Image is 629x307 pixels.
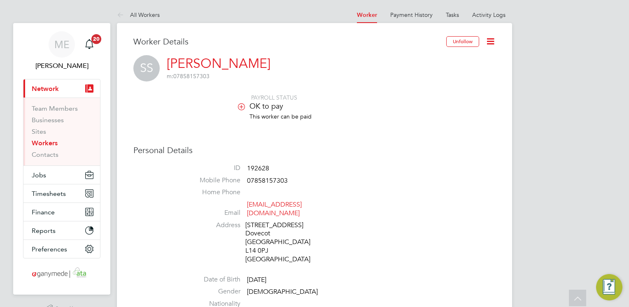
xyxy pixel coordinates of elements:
[390,11,433,19] a: Payment History
[247,200,302,217] a: [EMAIL_ADDRESS][DOMAIN_NAME]
[23,166,100,184] button: Jobs
[13,23,110,295] nav: Main navigation
[23,98,100,165] div: Network
[249,113,312,120] span: This worker can be paid
[247,276,266,284] span: [DATE]
[133,36,446,47] h3: Worker Details
[183,209,240,217] label: Email
[54,39,70,50] span: ME
[247,164,269,172] span: 192628
[183,188,240,197] label: Home Phone
[23,61,100,71] span: Mia Eckersley
[23,267,100,280] a: Go to home page
[249,101,283,111] span: OK to pay
[32,227,56,235] span: Reports
[32,116,64,124] a: Businesses
[32,171,46,179] span: Jobs
[247,288,318,296] span: [DEMOGRAPHIC_DATA]
[167,72,210,80] span: 07858157303
[167,56,270,72] a: [PERSON_NAME]
[133,55,160,81] span: SS
[91,34,101,44] span: 20
[23,31,100,71] a: ME[PERSON_NAME]
[23,184,100,202] button: Timesheets
[32,128,46,135] a: Sites
[247,177,288,185] span: 07858157303
[183,164,240,172] label: ID
[23,221,100,240] button: Reports
[32,208,55,216] span: Finance
[32,151,58,158] a: Contacts
[183,176,240,185] label: Mobile Phone
[32,139,58,147] a: Workers
[183,287,240,296] label: Gender
[133,145,496,156] h3: Personal Details
[357,12,377,19] a: Worker
[251,94,297,101] span: PAYROLL STATUS
[117,11,160,19] a: All Workers
[30,267,94,280] img: ganymedesolutions-logo-retina.png
[183,221,240,230] label: Address
[183,275,240,284] label: Date of Birth
[245,221,324,264] div: [STREET_ADDRESS] Dovecot [GEOGRAPHIC_DATA] L14 0PJ [GEOGRAPHIC_DATA]
[596,274,622,300] button: Engage Resource Center
[32,105,78,112] a: Team Members
[32,190,66,198] span: Timesheets
[23,79,100,98] button: Network
[446,36,479,47] button: Unfollow
[23,203,100,221] button: Finance
[32,245,67,253] span: Preferences
[472,11,506,19] a: Activity Logs
[32,85,59,93] span: Network
[167,72,173,80] span: m:
[81,31,98,58] a: 20
[23,240,100,258] button: Preferences
[446,11,459,19] a: Tasks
